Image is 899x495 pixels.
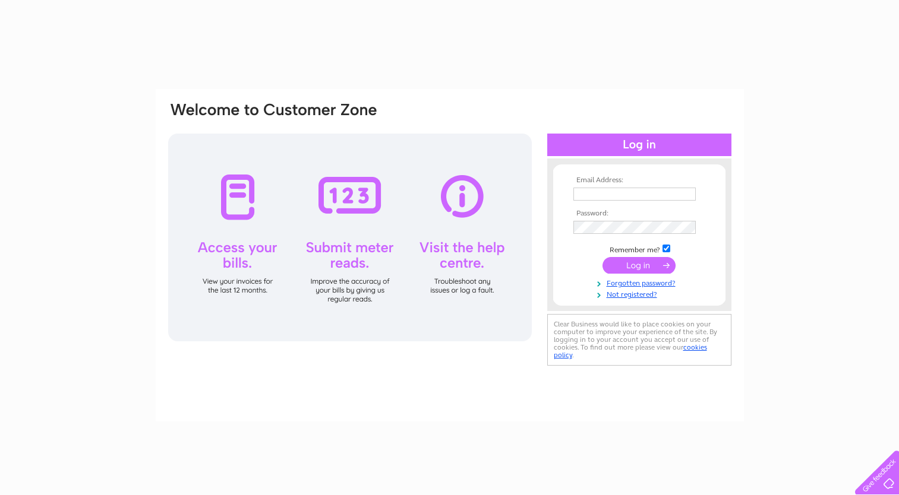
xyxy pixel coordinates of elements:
a: Not registered? [573,288,708,299]
a: cookies policy [554,343,707,359]
div: Clear Business would like to place cookies on your computer to improve your experience of the sit... [547,314,731,366]
th: Password: [570,210,708,218]
td: Remember me? [570,243,708,255]
input: Submit [603,257,676,274]
a: Forgotten password? [573,277,708,288]
th: Email Address: [570,176,708,185]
